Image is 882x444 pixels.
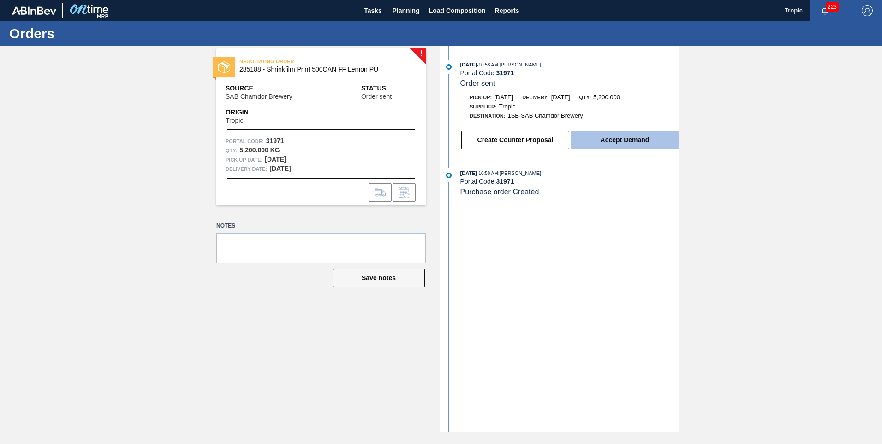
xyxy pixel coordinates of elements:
span: Status [361,84,417,93]
span: Tasks [363,5,383,16]
span: Delivery: [522,95,548,100]
span: 285188 - Shrinkfilm Print 500CAN FF Lemon PU [239,66,407,73]
span: Reports [495,5,519,16]
h1: Orders [9,28,173,39]
span: Order sent [460,79,495,87]
span: Pick up: [470,95,492,100]
span: Tropic [226,117,243,124]
span: [DATE] [494,94,513,101]
span: Destination: [470,113,505,119]
label: Notes [216,219,426,233]
img: TNhmsLtSVTkK8tSr43FrP2fwEKptu5GPRR3wAAAABJRU5ErkJggg== [12,6,56,15]
span: Tropic [499,103,516,110]
span: [DATE] [551,94,570,101]
span: - 10:58 AM [477,62,498,67]
button: Create Counter Proposal [461,131,569,149]
strong: [DATE] [269,165,291,172]
span: Qty: [579,95,591,100]
div: Inform order change [393,183,416,202]
span: [DATE] [460,170,477,176]
strong: [DATE] [265,156,286,163]
div: Go to Load Composition [369,183,392,202]
span: Pick up Date: [226,155,262,164]
strong: 31971 [496,178,514,185]
span: - 10:58 AM [477,171,498,176]
span: NEGOTIATING ORDER [239,57,369,66]
span: Purchase order Created [460,188,539,196]
span: Qty : [226,146,237,155]
span: Delivery Date: [226,164,267,174]
span: Planning [393,5,420,16]
span: 5,200.000 [593,94,620,101]
img: atual [446,173,452,178]
span: [DATE] [460,62,477,67]
img: Logout [862,5,873,16]
span: Order sent [361,93,392,100]
span: Portal Code: [226,137,264,146]
span: : [PERSON_NAME] [498,62,542,67]
div: Portal Code: [460,178,679,185]
strong: 5,200.000 KG [239,146,280,154]
button: Notifications [810,4,840,17]
span: Source [226,84,320,93]
span: : [PERSON_NAME] [498,170,542,176]
img: status [218,61,230,73]
span: 223 [826,2,839,12]
span: Load Composition [429,5,486,16]
button: Accept Demand [571,131,679,149]
span: Supplier: [470,104,497,109]
strong: 31971 [266,137,284,144]
span: 1SB-SAB Chamdor Brewery [507,112,583,119]
span: Origin [226,108,266,117]
strong: 31971 [496,69,514,77]
button: Save notes [333,269,425,287]
span: SAB Chamdor Brewery [226,93,292,100]
img: atual [446,64,452,70]
div: Portal Code: [460,69,679,77]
